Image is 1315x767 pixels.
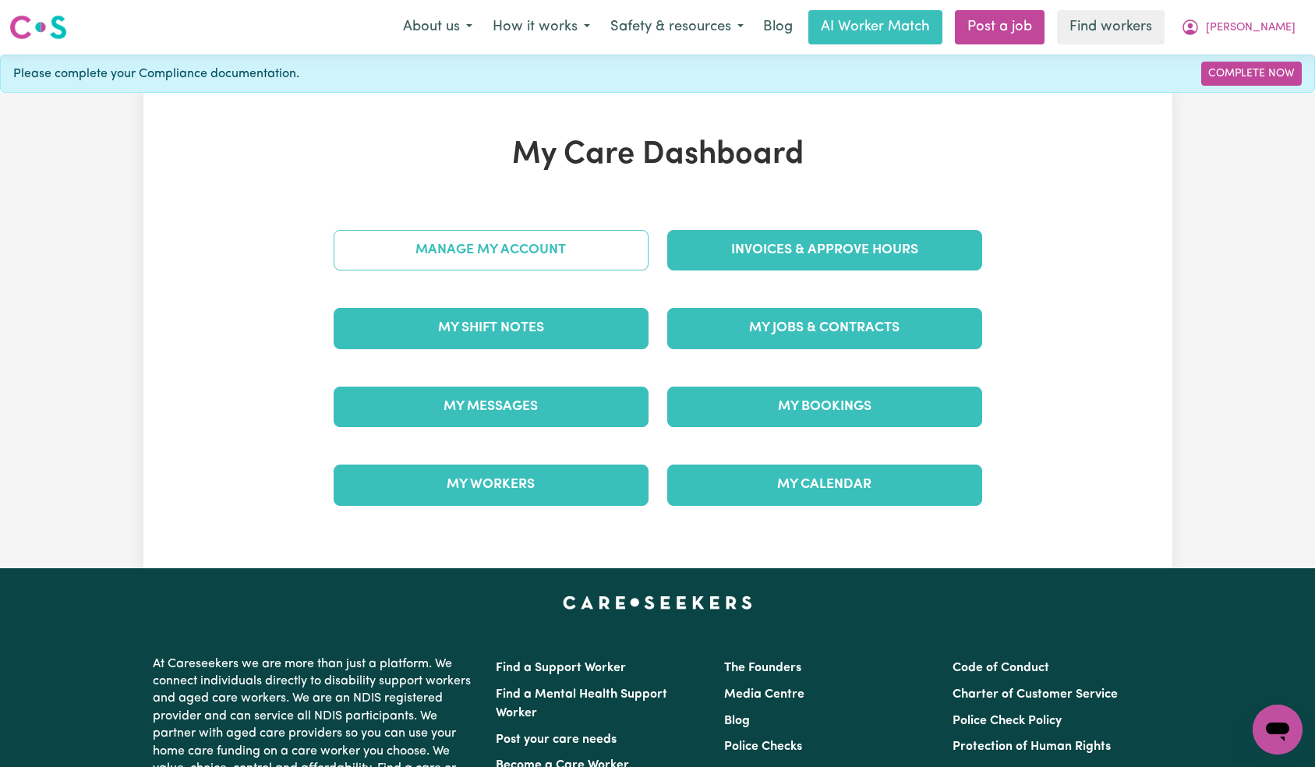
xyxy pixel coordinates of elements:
a: Blog [754,10,802,44]
a: Protection of Human Rights [953,740,1111,753]
a: Media Centre [724,688,804,701]
a: My Messages [334,387,649,427]
iframe: Button to launch messaging window [1253,705,1303,755]
a: Blog [724,715,750,727]
a: Charter of Customer Service [953,688,1118,701]
a: Careseekers home page [563,596,752,609]
h1: My Care Dashboard [324,136,992,174]
a: My Shift Notes [334,308,649,348]
a: Post a job [955,10,1045,44]
button: About us [393,11,483,44]
img: Careseekers logo [9,13,67,41]
button: How it works [483,11,600,44]
button: My Account [1171,11,1306,44]
a: Post your care needs [496,733,617,746]
span: Please complete your Compliance documentation. [13,65,299,83]
a: My Workers [334,465,649,505]
a: Manage My Account [334,230,649,270]
a: Invoices & Approve Hours [667,230,982,270]
a: Find a Support Worker [496,662,626,674]
span: [PERSON_NAME] [1206,19,1296,37]
a: My Bookings [667,387,982,427]
a: My Jobs & Contracts [667,308,982,348]
a: Complete Now [1201,62,1302,86]
a: Police Checks [724,740,802,753]
a: The Founders [724,662,801,674]
a: AI Worker Match [808,10,942,44]
a: Find a Mental Health Support Worker [496,688,667,719]
a: My Calendar [667,465,982,505]
a: Police Check Policy [953,715,1062,727]
a: Careseekers logo [9,9,67,45]
a: Find workers [1057,10,1165,44]
a: Code of Conduct [953,662,1049,674]
button: Safety & resources [600,11,754,44]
